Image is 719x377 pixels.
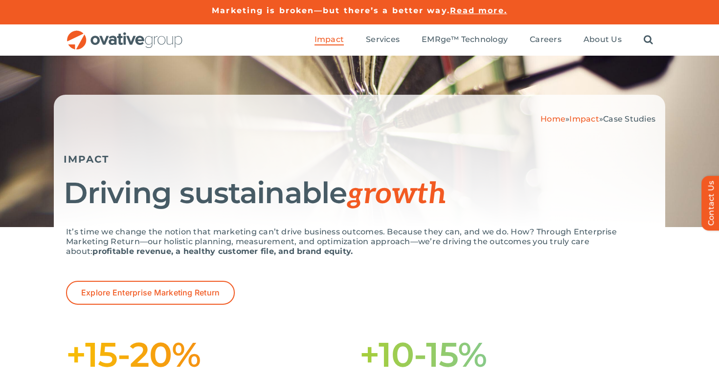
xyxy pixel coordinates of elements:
[540,114,565,124] a: Home
[66,339,359,370] h1: +15-20%
[644,35,653,45] a: Search
[450,6,507,15] a: Read more.
[584,35,622,44] span: About Us
[81,288,220,297] span: Explore Enterprise Marketing Return
[422,35,508,45] a: EMRge™ Technology
[347,177,447,212] span: growth
[584,35,622,45] a: About Us
[359,339,653,370] h1: +10-15%
[422,35,508,44] span: EMRge™ Technology
[64,177,655,210] h1: Driving sustainable
[530,35,562,45] a: Careers
[66,227,653,256] p: It’s time we change the notion that marketing can’t drive business outcomes. Because they can, an...
[212,6,450,15] a: Marketing is broken—but there’s a better way.
[603,114,655,124] span: Case Studies
[66,29,183,39] a: OG_Full_horizontal_RGB
[64,153,655,165] h5: IMPACT
[92,247,353,256] strong: profitable revenue, a healthy customer file, and brand equity.
[569,114,599,124] a: Impact
[366,35,400,45] a: Services
[530,35,562,44] span: Careers
[540,114,655,124] span: » »
[66,281,235,305] a: Explore Enterprise Marketing Return
[366,35,400,44] span: Services
[315,35,344,44] span: Impact
[315,35,344,45] a: Impact
[315,24,653,56] nav: Menu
